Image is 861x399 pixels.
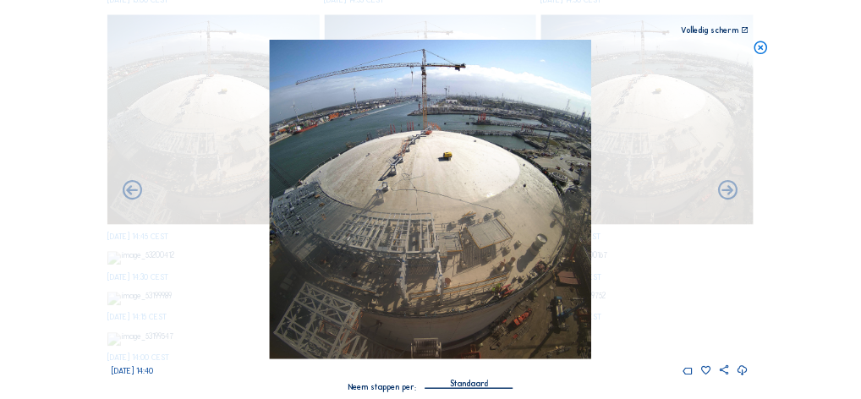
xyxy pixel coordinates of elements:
[348,383,416,391] div: Neem stappen per:
[681,26,738,34] div: Volledig scherm
[450,376,488,391] div: Standaard
[716,179,740,203] i: Back
[112,366,154,375] span: [DATE] 14:40
[425,376,513,387] div: Standaard
[121,179,145,203] i: Forward
[270,40,592,359] img: Image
